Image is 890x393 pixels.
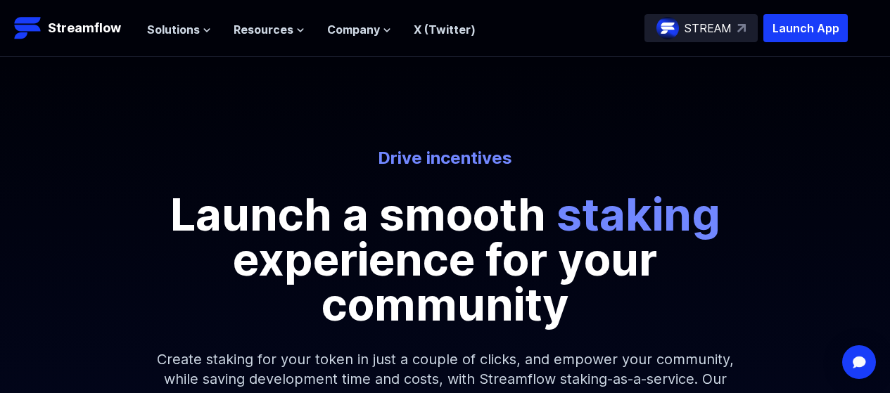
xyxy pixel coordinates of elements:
span: staking [557,187,720,241]
p: Streamflow [48,18,121,38]
span: Company [327,21,380,38]
span: Resources [234,21,293,38]
span: Solutions [147,21,200,38]
a: Streamflow [14,14,133,42]
a: STREAM [644,14,758,42]
a: X (Twitter) [414,22,476,37]
p: STREAM [685,20,732,37]
img: streamflow-logo-circle.png [656,17,679,39]
p: Launch a smooth experience for your community [129,192,762,327]
img: Streamflow Logo [14,14,42,42]
img: top-right-arrow.svg [737,24,746,32]
button: Company [327,21,391,38]
div: Open Intercom Messenger [842,345,876,379]
p: Drive incentives [56,147,835,169]
button: Launch App [763,14,848,42]
button: Resources [234,21,305,38]
button: Solutions [147,21,211,38]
